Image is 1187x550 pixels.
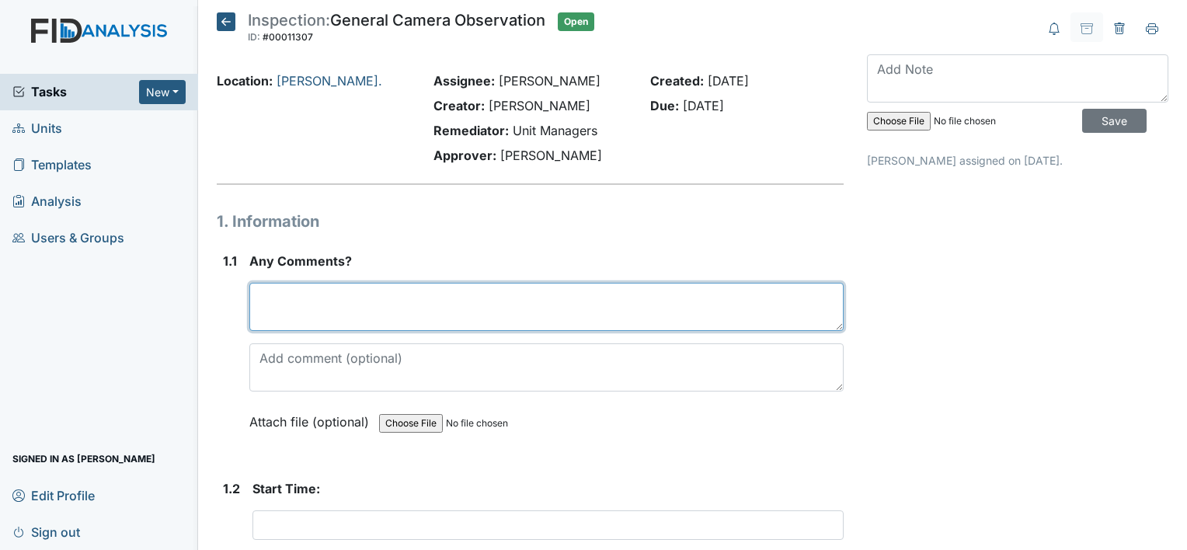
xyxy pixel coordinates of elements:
[217,210,844,233] h1: 1. Information
[223,252,237,270] label: 1.1
[249,253,352,269] span: Any Comments?
[433,148,496,163] strong: Approver:
[252,481,320,496] span: Start Time:
[12,483,95,507] span: Edit Profile
[708,73,749,89] span: [DATE]
[489,98,590,113] span: [PERSON_NAME]
[513,123,597,138] span: Unit Managers
[249,404,375,431] label: Attach file (optional)
[248,12,545,47] div: General Camera Observation
[12,190,82,214] span: Analysis
[12,226,124,250] span: Users & Groups
[433,98,485,113] strong: Creator:
[650,73,704,89] strong: Created:
[433,73,495,89] strong: Assignee:
[263,31,313,43] span: #00011307
[867,152,1168,169] p: [PERSON_NAME] assigned on [DATE].
[12,117,62,141] span: Units
[500,148,602,163] span: [PERSON_NAME]
[248,11,330,30] span: Inspection:
[12,82,139,101] a: Tasks
[217,73,273,89] strong: Location:
[433,123,509,138] strong: Remediator:
[12,447,155,471] span: Signed in as [PERSON_NAME]
[139,80,186,104] button: New
[248,31,260,43] span: ID:
[277,73,382,89] a: [PERSON_NAME].
[223,479,240,498] label: 1.2
[683,98,724,113] span: [DATE]
[650,98,679,113] strong: Due:
[499,73,600,89] span: [PERSON_NAME]
[12,153,92,177] span: Templates
[1082,109,1147,133] input: Save
[12,520,80,544] span: Sign out
[558,12,594,31] span: Open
